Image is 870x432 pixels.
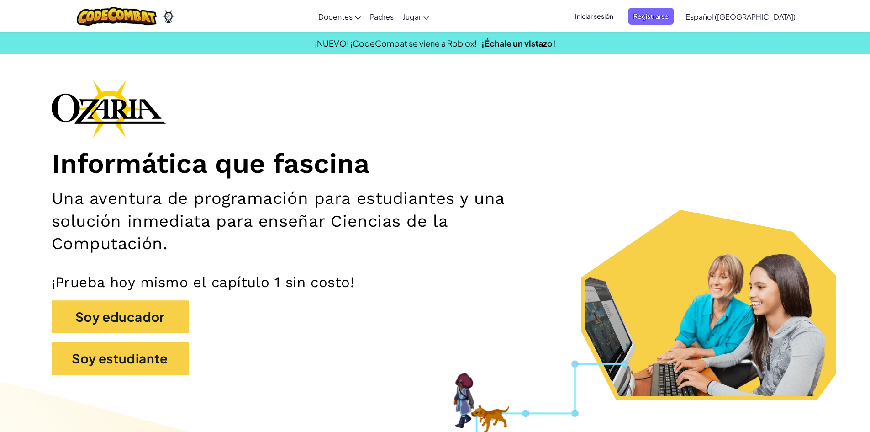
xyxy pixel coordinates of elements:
img: CodeCombat logo [77,7,157,26]
a: ¡Échale un vistazo! [481,38,556,48]
h1: Informática que fascina [52,147,819,181]
span: Español ([GEOGRAPHIC_DATA]) [685,12,796,21]
a: Docentes [314,4,365,29]
button: Iniciar sesión [569,8,619,25]
button: Soy estudiante [52,342,189,375]
img: Ozaria [161,10,176,23]
button: Registrarse [628,8,674,25]
a: Jugar [398,4,434,29]
img: Ozaria branding logo [52,80,166,138]
button: Soy educador [52,300,189,333]
a: Padres [365,4,398,29]
p: ¡Prueba hoy mismo el capítulo 1 sin costo! [52,273,819,291]
span: Docentes [318,12,353,21]
h2: Una aventura de programación para estudiantes y una solución inmediata para enseñar Ciencias de l... [52,187,566,255]
span: Jugar [403,12,421,21]
span: ¡NUEVO! ¡CodeCombat se viene a Roblox! [315,38,477,48]
a: Español ([GEOGRAPHIC_DATA]) [681,4,800,29]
